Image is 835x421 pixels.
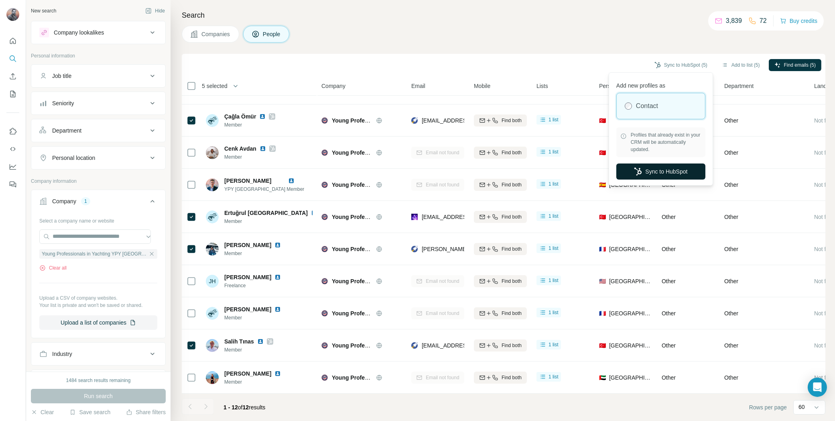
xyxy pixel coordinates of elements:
span: Young Professionals in Yachting YPY [GEOGRAPHIC_DATA] [332,374,493,381]
span: 🇺🇸 [599,277,606,285]
div: Company lookalikes [54,29,104,37]
span: [GEOGRAPHIC_DATA] [609,341,652,349]
div: Open Intercom Messenger [808,378,827,397]
button: Find both [474,275,527,287]
img: LinkedIn logo [274,306,281,313]
button: Feedback [6,177,19,192]
span: Other [724,309,738,317]
span: Member [224,218,313,225]
button: Job title [31,66,165,86]
button: Save search [69,408,110,416]
span: Young Professionals in Yachting YPY [GEOGRAPHIC_DATA] [332,278,493,284]
img: LinkedIn logo [260,145,266,152]
span: Mobile [474,82,490,90]
div: New search [31,7,56,14]
span: Email [411,82,425,90]
span: 1 list [549,309,559,316]
button: Use Surfe API [6,142,19,156]
p: Company information [31,178,166,185]
img: Avatar [6,8,19,21]
button: Upload a list of companies [39,315,157,330]
span: 1 list [549,180,559,188]
img: Avatar [206,146,219,159]
button: Clear all [39,264,67,272]
button: Find both [474,147,527,159]
span: 🇫🇷 [599,245,606,253]
button: Quick start [6,34,19,48]
span: [GEOGRAPHIC_DATA] [609,277,652,285]
p: Upload a CSV of company websites. [39,294,157,302]
span: 1 list [549,213,559,220]
span: Member [224,378,291,386]
span: Find both [502,374,522,381]
img: Logo of Young Professionals in Yachting YPY Turkey [321,342,328,349]
span: [PERSON_NAME] [224,241,271,249]
img: Avatar [206,371,219,384]
span: Cenk Avdan [224,145,256,153]
button: Buy credits [780,15,817,27]
span: of [238,404,243,411]
img: LinkedIn logo [288,178,295,184]
span: [PERSON_NAME] [224,370,271,378]
div: Select a company name or website [39,214,157,225]
button: Industry [31,344,165,364]
button: Find both [474,179,527,191]
img: Logo of Young Professionals in Yachting YPY Turkey [321,246,328,252]
span: Young Professionals in Yachting YPY [GEOGRAPHIC_DATA] [332,214,493,220]
div: 1 [81,198,90,205]
button: Find both [474,114,527,127]
span: Other [724,374,738,382]
button: Sync to HubSpot (5) [649,59,713,71]
span: [EMAIL_ADDRESS][DOMAIN_NAME] [422,214,517,220]
span: Other [662,182,676,188]
img: LinkedIn logo [311,210,317,216]
span: Companies [201,30,231,38]
span: 5 selected [202,82,228,90]
button: Dashboard [6,159,19,174]
span: Freelance [224,282,291,289]
img: Avatar [206,114,219,127]
p: Personal information [31,52,166,59]
button: Clear [31,408,54,416]
span: 🇪🇸 [599,181,606,189]
div: 1484 search results remaining [66,377,131,384]
span: 🇹🇷 [599,116,606,125]
img: provider wiza logo [411,213,418,221]
button: Share filters [126,408,166,416]
span: Other [724,245,738,253]
span: Young Professionals in Yachting YPY [GEOGRAPHIC_DATA] [332,246,493,252]
img: Avatar [206,210,219,223]
span: Find emails (5) [784,61,816,69]
button: Company lookalikes [31,23,165,42]
button: Find both [474,372,527,384]
span: Member [224,250,291,257]
div: Department [52,127,81,135]
span: Find both [502,310,522,317]
label: Contact [636,101,658,111]
img: LinkedIn logo [274,370,281,377]
img: Avatar [206,243,219,255]
p: Add new profiles as [616,78,705,90]
span: Lists [536,82,548,90]
span: 1 list [549,148,559,155]
span: 🇫🇷 [599,309,606,317]
span: Other [724,213,738,221]
img: LinkedIn logo [257,338,264,345]
span: [GEOGRAPHIC_DATA] [609,245,652,253]
span: 1 - 12 [223,404,238,411]
span: Young Professionals in Yachting YPY [GEOGRAPHIC_DATA] [332,342,493,349]
span: 1 list [549,116,559,123]
img: LinkedIn logo [259,113,266,120]
button: Search [6,51,19,66]
span: Other [724,116,738,125]
img: Logo of Young Professionals in Yachting YPY Turkey [321,117,328,124]
span: Salih Tınas [224,337,254,345]
span: [PERSON_NAME] [224,178,271,184]
span: People [263,30,281,38]
span: Company [321,82,345,90]
img: LinkedIn logo [274,274,281,280]
span: [PERSON_NAME] [224,305,271,313]
span: Find both [502,117,522,124]
img: Logo of Young Professionals in Yachting YPY Turkey [321,149,328,156]
p: Your list is private and won't be saved or shared. [39,302,157,309]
